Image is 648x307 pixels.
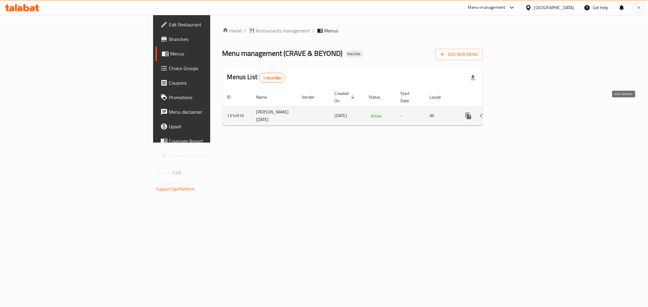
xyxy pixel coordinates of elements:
div: Inactive [345,50,363,58]
a: Upsell [156,119,261,134]
a: Coverage Report [156,134,261,148]
a: Promotions [156,90,261,105]
div: Active [369,112,384,120]
span: Grocery Checklist [169,152,256,159]
a: Restaurants management [249,27,310,34]
span: Promotions [169,94,256,101]
a: Branches [156,32,261,46]
span: Inactive [345,51,363,56]
td: - [396,106,425,125]
span: Coverage Report [169,137,256,145]
span: Edit Restaurant [169,21,256,28]
h2: Menus List [227,73,285,83]
a: Support.OpsPlatform [156,185,195,193]
span: Created On [335,90,357,104]
button: Change Status [476,109,490,123]
nav: breadcrumb [222,27,483,34]
td: All [425,106,456,125]
span: Branches [169,35,256,43]
a: Choice Groups [156,61,261,76]
span: 1 record(s) [259,75,285,81]
span: Menu disclaimer [169,108,256,116]
span: Menus [324,27,338,34]
div: Menu-management [468,4,506,11]
a: Menu disclaimer [156,105,261,119]
button: Add New Menu [436,49,483,60]
span: 1.0.0 [172,169,181,177]
span: Start Date [401,90,418,104]
span: Menu management ( CRAVE & BEYOND ) [222,46,343,60]
span: Menus [170,50,256,57]
span: Name [256,93,275,101]
span: Vendor [302,93,323,101]
a: Coupons [156,76,261,90]
a: Grocery Checklist [156,148,261,163]
span: Coupons [169,79,256,86]
div: Total records count [259,73,285,83]
table: enhanced table [222,88,524,126]
span: H [637,4,640,11]
span: Restaurants management [256,27,310,34]
span: Get support on: [156,179,184,187]
th: Actions [456,88,524,106]
a: Edit Restaurant [156,17,261,32]
span: Version: [156,169,171,177]
span: Active [369,113,384,120]
span: Choice Groups [169,65,256,72]
li: / [313,27,315,34]
td: [PERSON_NAME] [DATE] [252,106,297,125]
span: Status [369,93,389,101]
span: Locale [430,93,449,101]
span: Add New Menu [441,51,478,58]
div: [GEOGRAPHIC_DATA] [534,4,574,11]
span: ID [227,93,239,101]
span: [DATE] [335,112,347,120]
button: more [461,109,476,123]
span: Upsell [169,123,256,130]
a: Menus [156,46,261,61]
